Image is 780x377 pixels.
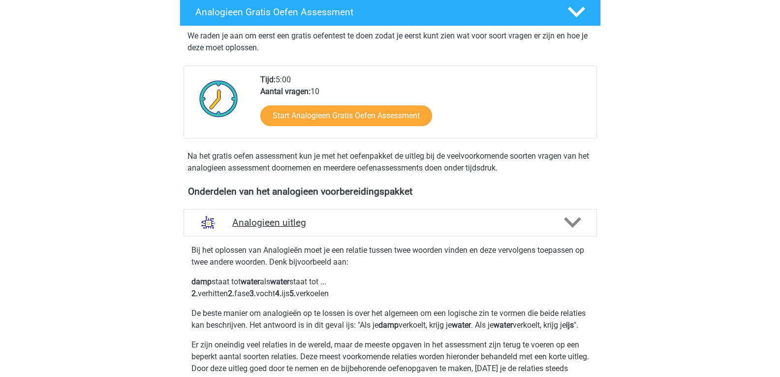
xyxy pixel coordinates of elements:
b: water [241,277,260,286]
p: De beste manier om analogieën op te lossen is over het algemeen om een logische zin te vormen die... [191,308,589,331]
b: water [452,320,471,330]
b: 2. [191,289,198,298]
p: staat tot als staat tot ... verhitten fase vocht ijs verkoelen [191,276,589,300]
p: We raden je aan om eerst een gratis oefentest te doen zodat je eerst kunt zien wat voor soort vra... [187,30,593,54]
h4: Onderdelen van het analogieen voorbereidingspakket [188,186,593,197]
b: damp [378,320,399,330]
a: Start Analogieen Gratis Oefen Assessment [260,105,432,126]
b: water [270,277,289,286]
b: ijs [566,320,574,330]
b: Tijd: [260,75,276,84]
h4: Analogieen uitleg [232,217,548,228]
img: analogieen uitleg [196,210,221,235]
div: Na het gratis oefen assessment kun je met het oefenpakket de uitleg bij de veelvoorkomende soorte... [184,150,597,174]
b: 3. [250,289,256,298]
b: 2. [228,289,234,298]
b: damp [191,277,212,286]
div: 5:00 10 [253,74,596,138]
a: uitleg Analogieen uitleg [180,209,601,237]
img: Klok [194,74,244,123]
b: 5. [289,289,296,298]
b: Aantal vragen: [260,87,311,96]
b: 4. [275,289,281,298]
p: Bij het oplossen van Analogieën moet je een relatie tussen twee woorden vinden en deze vervolgens... [191,244,589,268]
h4: Analogieen Gratis Oefen Assessment [195,6,552,18]
b: water [494,320,513,330]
